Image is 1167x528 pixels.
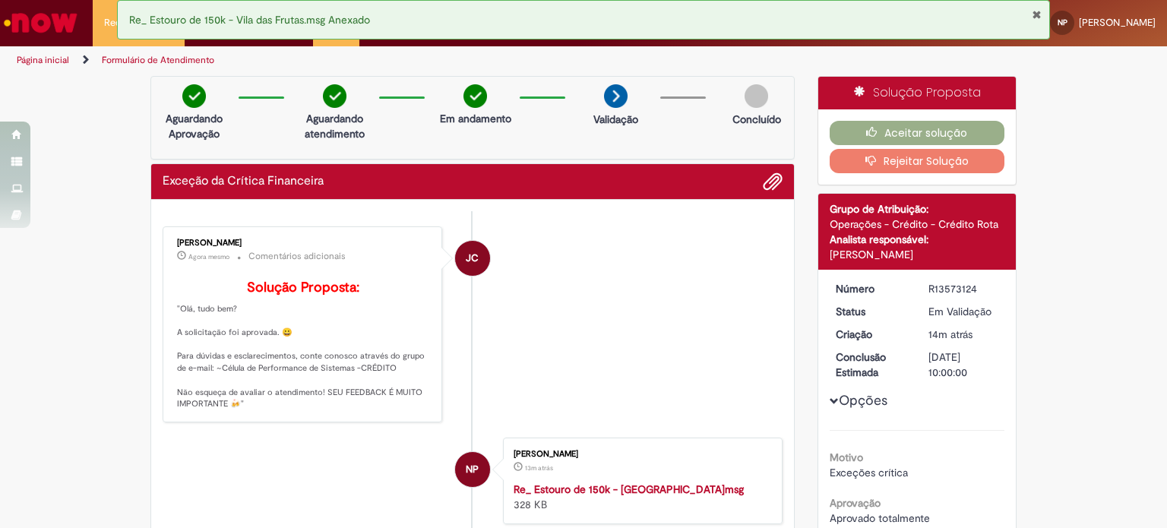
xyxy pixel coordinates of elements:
[604,84,628,108] img: arrow-next.png
[514,450,767,459] div: [PERSON_NAME]
[514,482,744,496] a: Re_ Estouro de 150k - [GEOGRAPHIC_DATA]msg
[732,112,781,127] p: Concluído
[763,172,783,191] button: Adicionar anexos
[928,327,972,341] time: 27/09/2025 14:12:59
[17,54,69,66] a: Página inicial
[466,240,479,277] span: JC
[440,111,511,126] p: Em andamento
[323,84,346,108] img: check-circle-green.png
[830,121,1005,145] button: Aceitar solução
[830,201,1005,217] div: Grupo de Atribuição:
[514,482,767,512] div: 328 KB
[824,281,918,296] dt: Número
[1079,16,1156,29] span: [PERSON_NAME]
[525,463,553,473] span: 13m atrás
[466,451,479,488] span: NP
[177,280,430,410] p: "Olá, tudo bem? A solicitação foi aprovada. 😀 Para dúvidas e esclarecimentos, conte conosco atrav...
[298,111,372,141] p: Aguardando atendimento
[188,252,229,261] span: Agora mesmo
[157,111,231,141] p: Aguardando Aprovação
[177,239,430,248] div: [PERSON_NAME]
[928,327,972,341] span: 14m atrás
[455,241,490,276] div: Jonas Correia
[1032,8,1042,21] button: Fechar Notificação
[830,247,1005,262] div: [PERSON_NAME]
[928,327,999,342] div: 27/09/2025 14:12:59
[525,463,553,473] time: 27/09/2025 14:12:56
[455,452,490,487] div: Najla Nascimento Pereira
[928,281,999,296] div: R13573124
[463,84,487,108] img: check-circle-green.png
[830,217,1005,232] div: Operações - Crédito - Crédito Rota
[818,77,1017,109] div: Solução Proposta
[1058,17,1067,27] span: NP
[824,327,918,342] dt: Criação
[830,451,863,464] b: Motivo
[830,496,881,510] b: Aprovação
[745,84,768,108] img: img-circle-grey.png
[830,232,1005,247] div: Analista responsável:
[182,84,206,108] img: check-circle-green.png
[163,175,324,188] h2: Exceção da Crítica Financeira Histórico de tíquete
[102,54,214,66] a: Formulário de Atendimento
[2,8,80,38] img: ServiceNow
[11,46,767,74] ul: Trilhas de página
[824,304,918,319] dt: Status
[248,250,346,263] small: Comentários adicionais
[824,349,918,380] dt: Conclusão Estimada
[830,511,930,525] span: Aprovado totalmente
[104,15,157,30] span: Requisições
[129,13,370,27] span: Re_ Estouro de 150k - Vila das Frutas.msg Anexado
[928,349,999,380] div: [DATE] 10:00:00
[830,149,1005,173] button: Rejeitar Solução
[188,252,229,261] time: 27/09/2025 14:26:33
[247,279,359,296] b: Solução Proposta:
[830,466,908,479] span: Exceções crítica
[593,112,638,127] p: Validação
[928,304,999,319] div: Em Validação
